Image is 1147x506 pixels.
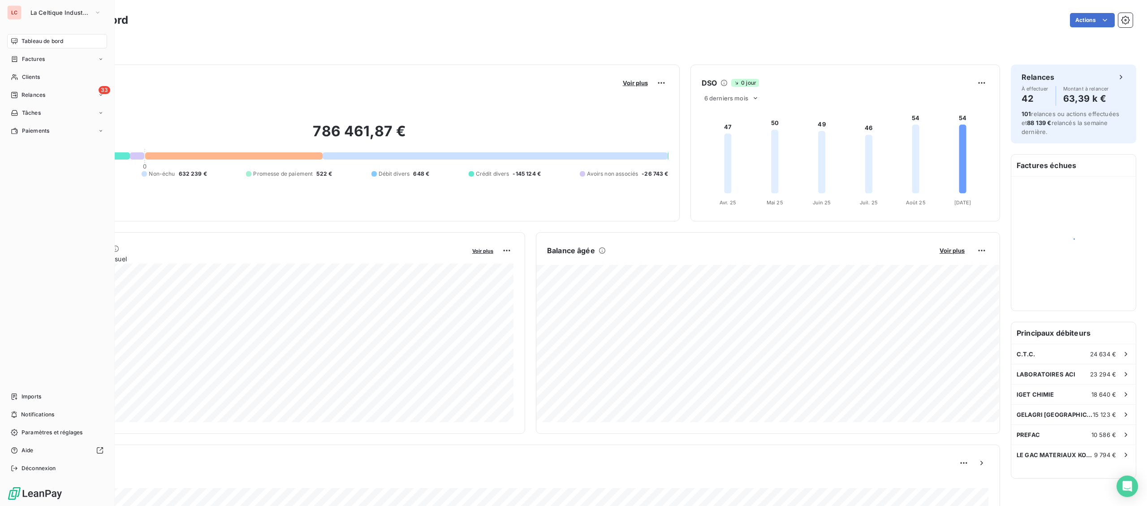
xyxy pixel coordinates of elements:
h6: Factures échues [1011,155,1136,176]
span: Relances [22,91,45,99]
tspan: [DATE] [954,199,971,206]
span: 9 794 € [1094,451,1116,458]
span: 10 586 € [1091,431,1116,438]
img: Logo LeanPay [7,486,63,501]
span: À effectuer [1022,86,1048,91]
tspan: Avr. 25 [720,199,736,206]
h6: Relances [1022,72,1054,82]
span: -145 124 € [513,170,541,178]
span: Crédit divers [476,170,509,178]
span: -26 743 € [642,170,668,178]
span: La Celtique Industrielle [30,9,91,16]
h6: DSO [702,78,717,88]
button: Voir plus [937,247,967,255]
button: Voir plus [470,247,496,255]
span: Déconnexion [22,464,56,472]
span: Voir plus [472,248,493,254]
span: 24 634 € [1090,350,1116,358]
h4: 42 [1022,91,1048,106]
tspan: Juil. 25 [859,199,877,206]
h6: Principaux débiteurs [1011,322,1136,344]
span: 101 [1022,110,1031,117]
div: LC [7,5,22,20]
span: relances ou actions effectuées et relancés la semaine dernière. [1022,110,1119,135]
span: Non-échu [149,170,175,178]
span: Tâches [22,109,41,117]
span: Paiements [22,127,49,135]
span: LE GAC MATERIAUX KOUROU [1017,451,1094,458]
span: LABORATOIRES ACI [1017,371,1075,378]
a: Aide [7,443,107,458]
span: Clients [22,73,40,81]
span: 6 derniers mois [704,95,748,102]
span: Montant à relancer [1063,86,1109,91]
tspan: Juin 25 [812,199,831,206]
span: Avoirs non associés [587,170,638,178]
span: Imports [22,393,41,401]
tspan: Août 25 [906,199,925,206]
span: Tableau de bord [22,37,63,45]
span: GELAGRI [GEOGRAPHIC_DATA] [1017,411,1093,418]
span: Débit divers [379,170,410,178]
span: 88 139 € [1027,119,1051,126]
span: 18 640 € [1091,391,1116,398]
span: 0 jour [731,79,759,87]
span: Notifications [21,411,54,419]
button: Voir plus [620,79,651,87]
span: Chiffre d'affaires mensuel [51,254,466,264]
span: 0 [143,163,147,170]
span: IGET CHIMIE [1017,391,1054,398]
span: Factures [22,55,45,63]
span: 648 € [413,170,429,178]
span: Voir plus [623,79,648,86]
div: Open Intercom Messenger [1117,476,1138,497]
span: 33 [99,86,110,94]
tspan: Mai 25 [766,199,783,206]
h6: Balance âgée [547,245,595,256]
span: PREFAC [1017,431,1040,438]
span: 15 123 € [1093,411,1116,418]
span: C.T.C. [1017,350,1035,358]
span: Promesse de paiement [253,170,313,178]
span: 23 294 € [1090,371,1116,378]
button: Actions [1070,13,1115,27]
span: 632 239 € [179,170,207,178]
span: Paramètres et réglages [22,428,82,437]
h4: 63,39 k € [1063,91,1109,106]
span: Aide [22,446,34,454]
span: 522 € [316,170,332,178]
span: Voir plus [940,247,965,254]
h2: 786 461,87 € [51,122,668,149]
